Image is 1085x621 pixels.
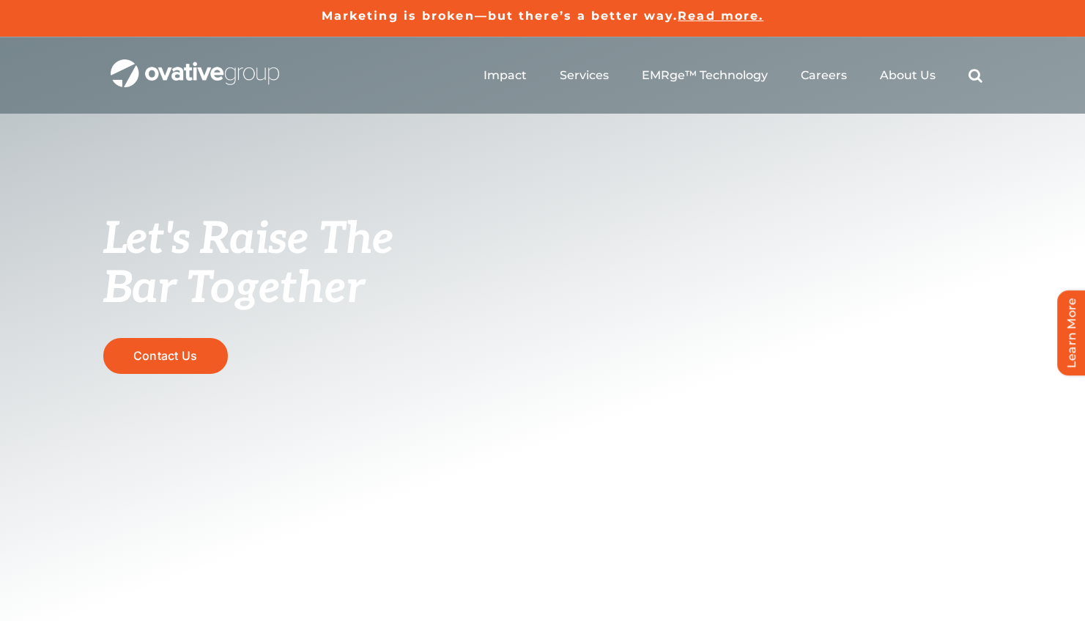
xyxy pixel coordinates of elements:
a: Contact Us [103,338,228,374]
a: Careers [801,68,847,83]
a: EMRge™ Technology [642,68,768,83]
a: Impact [484,68,527,83]
a: OG_Full_horizontal_WHT [111,58,279,72]
a: Services [560,68,609,83]
a: Marketing is broken—but there’s a better way. [322,9,678,23]
a: Read more. [678,9,763,23]
a: Search [969,68,982,83]
a: About Us [880,68,936,83]
span: Contact Us [133,349,197,363]
nav: Menu [484,52,982,99]
span: Let's Raise The [103,213,394,266]
span: Bar Together [103,262,364,315]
